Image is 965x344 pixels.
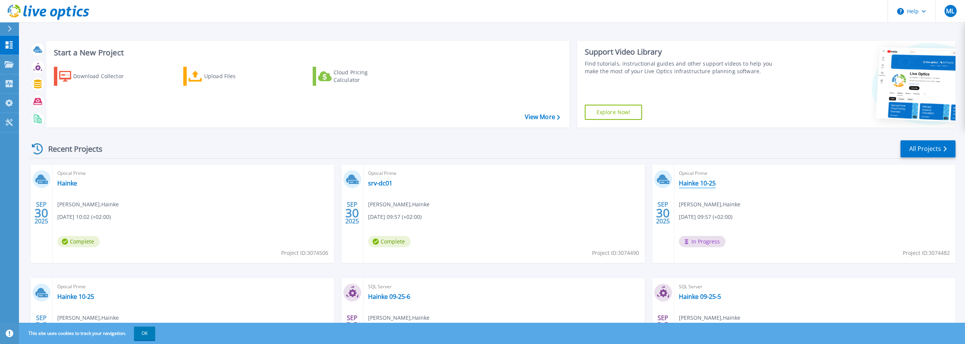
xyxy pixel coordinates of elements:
div: SEP 2025 [345,199,359,227]
span: ML [946,8,954,14]
div: Cloud Pricing Calculator [334,69,394,84]
span: In Progress [679,236,726,247]
a: Download Collector [54,67,139,86]
a: Upload Files [183,67,268,86]
div: Support Video Library [585,47,780,57]
span: Complete [57,236,100,247]
div: SEP 2025 [34,313,49,340]
div: Find tutorials, instructional guides and other support videos to help you make the most of your L... [585,60,780,75]
a: All Projects [900,140,956,157]
span: [DATE] 09:57 (+02:00) [368,213,422,221]
div: SEP 2025 [345,313,359,340]
a: Hainke 10-25 [679,179,716,187]
button: OK [134,327,155,340]
span: [DATE] 09:57 (+02:00) [679,213,732,221]
a: Hainke [57,179,77,187]
span: This site uses cookies to track your navigation. [21,327,155,340]
div: SEP 2025 [656,199,670,227]
a: Hainke 10-25 [57,293,94,300]
div: Recent Projects [29,140,113,158]
span: [PERSON_NAME] , Hainke [679,314,740,322]
span: Project ID: 3074482 [903,249,950,257]
span: SQL Server [368,283,640,291]
a: Cloud Pricing Calculator [313,67,397,86]
span: Complete [368,236,411,247]
span: 30 [656,210,670,216]
a: Hainke 09-25-6 [368,293,410,300]
div: SEP 2025 [656,313,670,340]
span: Optical Prime [368,169,640,177]
span: 30 [35,210,48,216]
span: Optical Prime [57,283,329,291]
a: View More [525,113,560,121]
span: 30 [345,210,359,216]
div: Download Collector [73,69,134,84]
span: Project ID: 3074490 [592,249,639,257]
span: Project ID: 3074506 [281,249,328,257]
span: [PERSON_NAME] , Hainke [679,200,740,209]
div: SEP 2025 [34,199,49,227]
span: [PERSON_NAME] , Hainke [368,314,430,322]
span: [PERSON_NAME] , Hainke [57,314,119,322]
a: Explore Now! [585,105,642,120]
span: [PERSON_NAME] , Hainke [57,200,119,209]
span: [PERSON_NAME] , Hainke [368,200,430,209]
span: Optical Prime [679,169,951,177]
span: Optical Prime [57,169,329,177]
a: Hainke 09-25-5 [679,293,721,300]
div: Upload Files [204,69,265,84]
a: srv-dc01 [368,179,392,187]
span: SQL Server [679,283,951,291]
span: [DATE] 10:02 (+02:00) [57,213,111,221]
h3: Start a New Project [54,49,560,57]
